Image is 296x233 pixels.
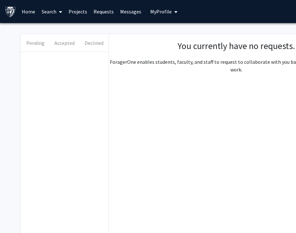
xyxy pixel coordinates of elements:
[90,0,117,23] a: Requests
[65,0,90,23] a: Projects
[117,0,144,23] a: Messages
[21,34,50,52] button: Pending
[38,0,65,23] a: Search
[50,34,79,52] button: Accepted
[150,8,172,15] span: My Profile
[19,0,38,23] a: Home
[79,34,109,52] button: Declined
[5,6,16,17] img: Johns Hopkins University Logo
